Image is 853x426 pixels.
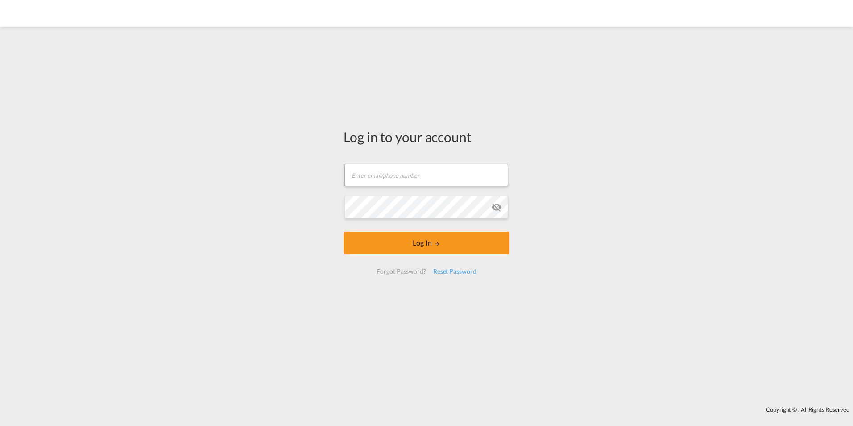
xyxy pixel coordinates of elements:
div: Reset Password [430,263,480,280]
div: Forgot Password? [373,263,429,280]
button: LOGIN [344,232,509,254]
div: Log in to your account [344,127,509,146]
md-icon: icon-eye-off [491,202,502,213]
input: Enter email/phone number [344,164,508,186]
